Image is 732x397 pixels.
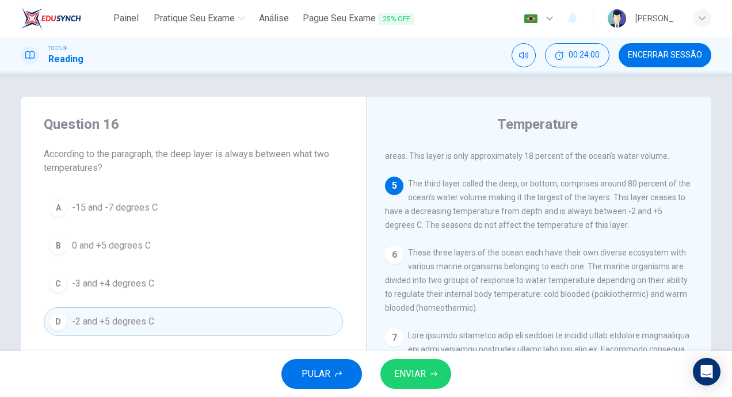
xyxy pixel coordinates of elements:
[380,359,451,389] button: ENVIAR
[154,12,235,25] span: Pratique seu exame
[72,201,158,215] span: -15 and -7 degrees C
[108,8,144,29] button: Painel
[72,277,154,291] span: -3 and +4 degrees C
[113,12,139,25] span: Painel
[44,147,343,175] span: According to the paragraph, the deep layer is always between what two temperatures?
[512,43,536,67] div: Silenciar
[48,52,83,66] h1: Reading
[385,248,688,312] span: These three layers of the ocean each have their own diverse ecosystem with various marine organis...
[497,115,578,133] h4: Temperature
[628,51,702,60] span: Encerrar Sessão
[302,366,330,382] span: PULAR
[149,8,250,29] button: Pratique seu exame
[259,12,289,25] span: Análise
[524,14,538,23] img: pt
[281,359,362,389] button: PULAR
[72,315,154,329] span: -2 and +5 degrees C
[21,7,81,30] img: EduSynch logo
[49,236,67,255] div: B
[385,179,691,230] span: The third layer called the deep, or bottom, comprises around 80 percent of the ocean's water volu...
[44,269,343,298] button: C-3 and +4 degrees C
[385,329,403,347] div: 7
[303,12,414,26] span: Pague Seu Exame
[635,12,679,25] div: [PERSON_NAME] dos [PERSON_NAME]
[44,115,343,133] h4: Question 16
[44,307,343,336] button: D-2 and +5 degrees C
[48,44,67,52] span: TOEFL®
[693,358,720,385] div: Open Intercom Messenger
[44,193,343,222] button: A-15 and -7 degrees C
[619,43,711,67] button: Encerrar Sessão
[298,8,419,29] button: Pague Seu Exame25% OFF
[72,239,151,253] span: 0 and +5 degrees C
[44,231,343,260] button: B0 and +5 degrees C
[545,43,609,67] div: Esconder
[21,7,108,30] a: EduSynch logo
[385,177,403,195] div: 5
[378,13,414,25] span: 25% OFF
[385,246,403,264] div: 6
[254,8,293,29] button: Análise
[608,9,626,28] img: Profile picture
[49,199,67,217] div: A
[545,43,609,67] button: 00:24:00
[49,274,67,293] div: C
[569,51,600,60] span: 00:24:00
[49,312,67,331] div: D
[394,366,426,382] span: ENVIAR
